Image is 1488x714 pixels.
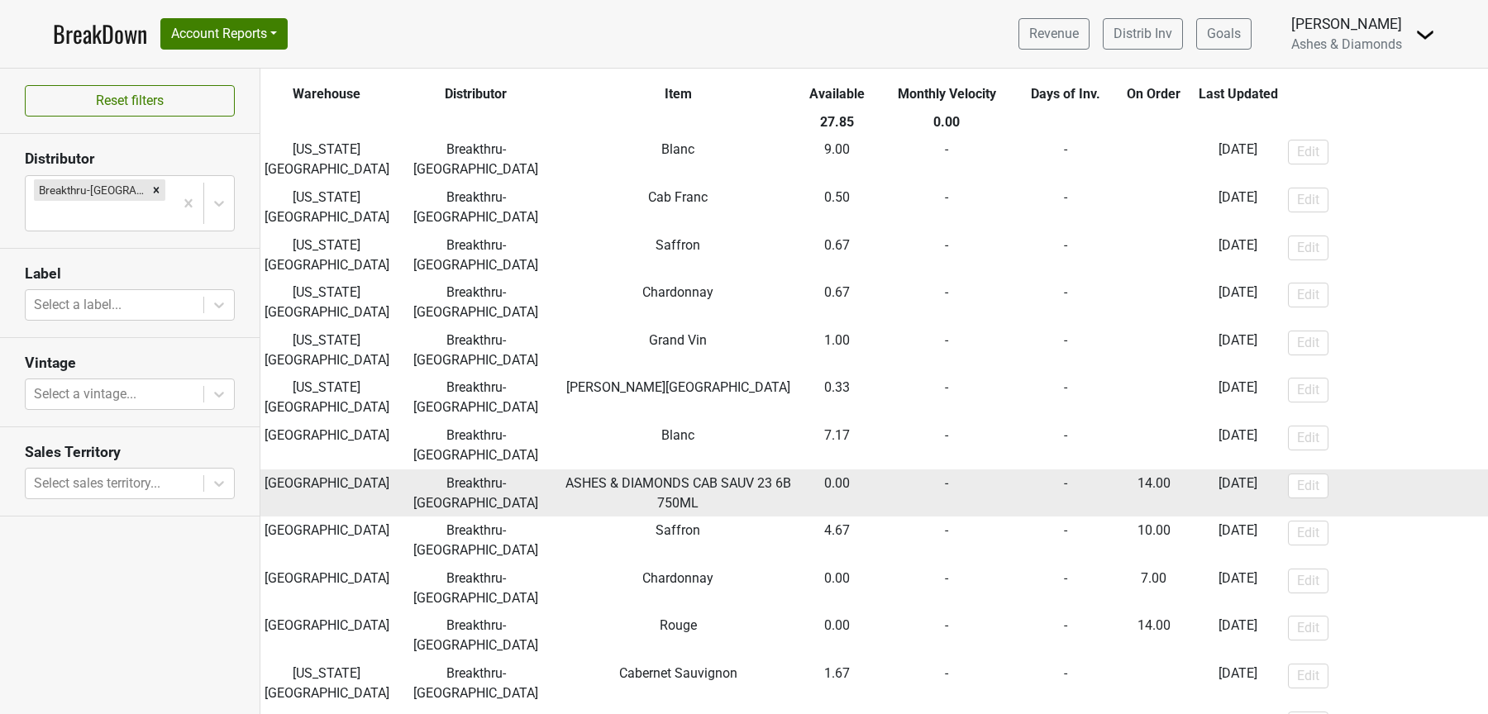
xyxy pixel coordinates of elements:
button: Edit [1288,188,1328,212]
td: - [1114,612,1193,660]
td: [DATE] [1193,516,1284,564]
td: Breakthru-[GEOGRAPHIC_DATA] [393,183,559,231]
div: [PERSON_NAME] [1291,13,1402,35]
td: [US_STATE][GEOGRAPHIC_DATA] [260,278,393,326]
button: Edit [1288,426,1328,450]
td: - [1114,564,1193,612]
td: - [1114,659,1193,707]
span: [PERSON_NAME][GEOGRAPHIC_DATA] [566,379,790,395]
td: [US_STATE][GEOGRAPHIC_DATA] [260,231,393,279]
td: - [1017,183,1114,231]
span: Chardonnay [642,284,713,300]
th: On Order: activate to sort column ascending [1114,80,1193,108]
td: [GEOGRAPHIC_DATA] [260,516,393,564]
td: - [876,564,1017,612]
td: - [876,136,1017,184]
th: 27.85 [798,108,876,136]
a: BreakDown [53,17,147,51]
td: - [1017,231,1114,279]
td: [US_STATE][GEOGRAPHIC_DATA] [260,136,393,184]
th: Days of Inv.: activate to sort column ascending [1017,80,1114,108]
td: - [1114,136,1193,184]
td: Breakthru-[GEOGRAPHIC_DATA] [393,516,559,564]
img: Dropdown Menu [1415,25,1435,45]
td: Breakthru-[GEOGRAPHIC_DATA] [393,469,559,517]
td: - [876,469,1017,517]
td: [DATE] [1193,421,1284,469]
td: - [876,326,1017,374]
td: - [876,421,1017,469]
span: ASHES & DIAMONDS CAB SAUV 23 6B 750ML [565,475,791,511]
td: [GEOGRAPHIC_DATA] [260,421,393,469]
td: [GEOGRAPHIC_DATA] [260,564,393,612]
td: [DATE] [1193,326,1284,374]
button: Edit [1288,474,1328,498]
span: Blanc [661,427,694,443]
button: Edit [1288,283,1328,307]
span: Saffron [656,522,700,538]
div: Remove Breakthru-MO [147,179,165,201]
td: 0.67 [798,278,876,326]
td: - [1017,612,1114,660]
td: [DATE] [1193,612,1284,660]
td: - [1017,516,1114,564]
button: Edit [1288,616,1328,640]
td: - [1114,421,1193,469]
td: - [1114,278,1193,326]
span: Blanc [661,141,694,157]
a: Goals [1196,18,1252,50]
td: [US_STATE][GEOGRAPHIC_DATA] [260,326,393,374]
span: Grand Vin [649,332,707,348]
td: [DATE] [1193,374,1284,422]
th: Available: activate to sort column ascending [798,80,876,108]
td: - [876,612,1017,660]
td: 9.00 [798,136,876,184]
button: Edit [1288,569,1328,593]
td: - [1017,564,1114,612]
td: - [1017,278,1114,326]
td: [DATE] [1193,183,1284,231]
td: 0.33 [798,374,876,422]
td: - [1017,421,1114,469]
td: Breakthru-[GEOGRAPHIC_DATA] [393,231,559,279]
td: - [1114,326,1193,374]
td: - [1114,516,1193,564]
button: Edit [1288,378,1328,402]
td: - [1017,326,1114,374]
td: - [876,516,1017,564]
td: Breakthru-[GEOGRAPHIC_DATA] [393,278,559,326]
td: [DATE] [1193,659,1284,707]
td: Breakthru-[GEOGRAPHIC_DATA] [393,564,559,612]
a: Revenue [1018,18,1090,50]
span: Cab Franc [648,189,708,205]
th: Monthly Velocity: activate to sort column ascending [876,80,1017,108]
td: Breakthru-[GEOGRAPHIC_DATA] [393,612,559,660]
td: 0.00 [798,564,876,612]
span: Cabernet Sauvignon [619,665,737,681]
th: Last Updated: activate to sort column ascending [1193,80,1284,108]
td: - [1017,659,1114,707]
button: Edit [1288,236,1328,260]
th: Distributor: activate to sort column ascending [393,80,559,108]
button: Edit [1288,140,1328,164]
button: Reset filters [25,85,235,117]
td: - [1114,469,1193,517]
td: [GEOGRAPHIC_DATA] [260,612,393,660]
td: - [876,278,1017,326]
td: Breakthru-[GEOGRAPHIC_DATA] [393,326,559,374]
td: 0.00 [798,469,876,517]
a: Distrib Inv [1103,18,1183,50]
div: Breakthru-[GEOGRAPHIC_DATA] [34,179,147,201]
td: Breakthru-[GEOGRAPHIC_DATA] [393,374,559,422]
td: 0.50 [798,183,876,231]
td: Breakthru-[GEOGRAPHIC_DATA] [393,659,559,707]
button: Edit [1288,664,1328,688]
td: 0.67 [798,231,876,279]
td: - [876,659,1017,707]
button: Edit [1288,521,1328,545]
span: Ashes & Diamonds [1291,36,1402,52]
th: Item: activate to sort column ascending [558,80,798,108]
td: [DATE] [1193,278,1284,326]
td: [GEOGRAPHIC_DATA] [260,469,393,517]
span: Chardonnay [642,570,713,586]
